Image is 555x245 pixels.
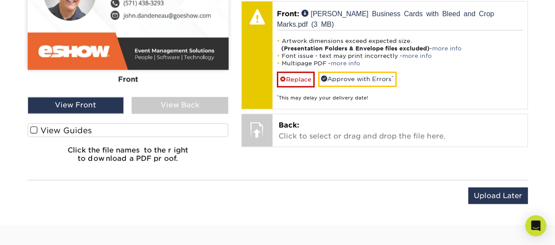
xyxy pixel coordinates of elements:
[28,146,229,169] h6: Click the file names to the right to download a PDF proof.
[277,10,494,27] a: [PERSON_NAME] Business Cards with Bleed and Crop Marks.pdf (3 MB)
[281,45,430,52] strong: (Presentation Folders & Envelope files excluded)
[28,123,229,137] label: View Guides
[432,45,462,52] a: more info
[277,52,523,60] li: Font issue - text may print incorrectly -
[28,70,229,89] div: Front
[525,215,546,236] div: Open Intercom Messenger
[277,10,299,18] span: Front:
[277,87,523,102] div: This may delay your delivery date!
[318,71,397,86] a: Approve with Errors*
[279,120,521,141] p: Click to select or drag and drop the file here.
[402,53,432,59] a: more info
[331,60,360,67] a: more info
[468,187,528,204] input: Upload Later
[277,37,523,52] li: Artwork dimensions exceed expected size. -
[277,71,315,87] a: Replace
[28,97,124,114] div: View Front
[279,121,299,129] span: Back:
[132,97,228,114] div: View Back
[2,218,75,242] iframe: Google Customer Reviews
[277,60,523,67] li: Multipage PDF -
